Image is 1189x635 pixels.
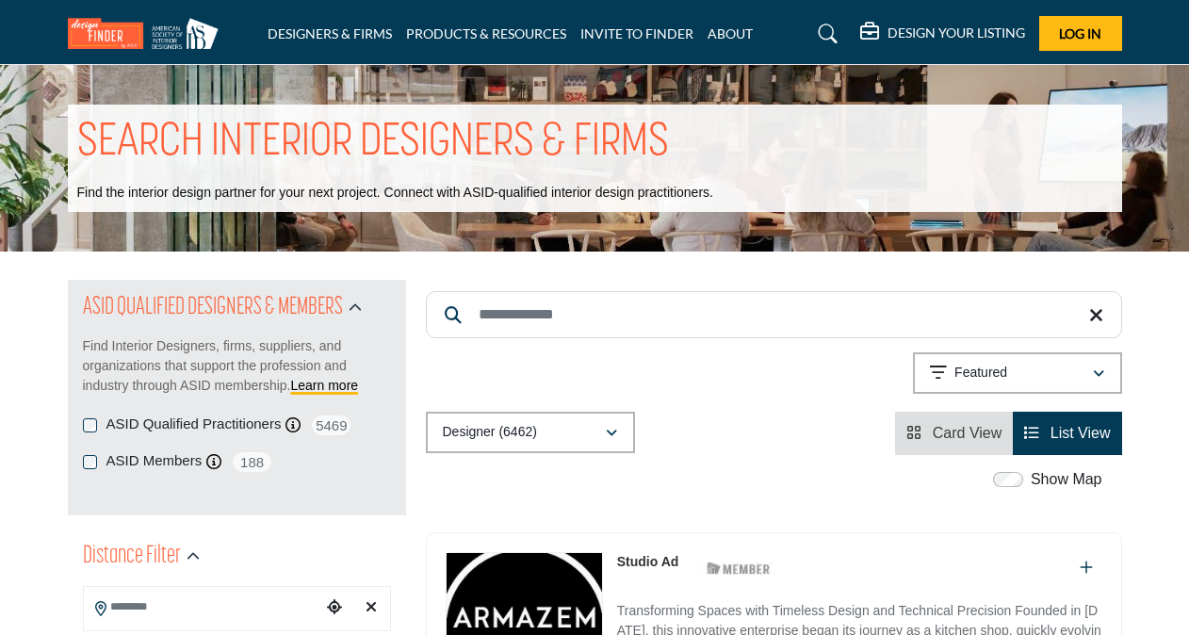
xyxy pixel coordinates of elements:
[320,588,348,628] div: Choose your current location
[443,423,537,442] p: Designer (6462)
[800,19,850,49] a: Search
[83,418,97,432] input: ASID Qualified Practitioners checkbox
[77,114,669,172] h1: SEARCH INTERIOR DESIGNERS & FIRMS
[84,589,321,626] input: Search Location
[888,24,1025,41] h5: DESIGN YOUR LISTING
[426,412,635,453] button: Designer (6462)
[860,23,1025,45] div: DESIGN YOUR LISTING
[895,412,1013,455] li: Card View
[83,455,97,469] input: ASID Members checkbox
[1059,25,1101,41] span: Log In
[617,554,679,569] a: Studio Ad
[954,364,1007,383] p: Featured
[1031,468,1102,491] label: Show Map
[268,25,392,41] a: DESIGNERS & FIRMS
[1080,560,1093,576] a: Add To List
[1024,425,1110,441] a: View List
[310,414,352,437] span: 5469
[77,184,713,203] p: Find the interior design partner for your next project. Connect with ASID-qualified interior desi...
[1013,412,1121,455] li: List View
[1039,16,1122,51] button: Log In
[913,352,1122,394] button: Featured
[933,425,1002,441] span: Card View
[106,450,203,472] label: ASID Members
[906,425,1002,441] a: View Card
[291,378,359,393] a: Learn more
[617,552,679,572] p: Studio Ad
[1051,425,1111,441] span: List View
[696,557,781,580] img: ASID Members Badge Icon
[106,414,282,435] label: ASID Qualified Practitioners
[68,18,228,49] img: Site Logo
[83,336,391,396] p: Find Interior Designers, firms, suppliers, and organizations that support the profession and indu...
[708,25,753,41] a: ABOUT
[426,291,1122,338] input: Search Keyword
[580,25,693,41] a: INVITE TO FINDER
[406,25,566,41] a: PRODUCTS & RESOURCES
[83,540,181,574] h2: Distance Filter
[231,450,273,474] span: 188
[83,291,343,325] h2: ASID QUALIFIED DESIGNERS & MEMBERS
[357,588,384,628] div: Clear search location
